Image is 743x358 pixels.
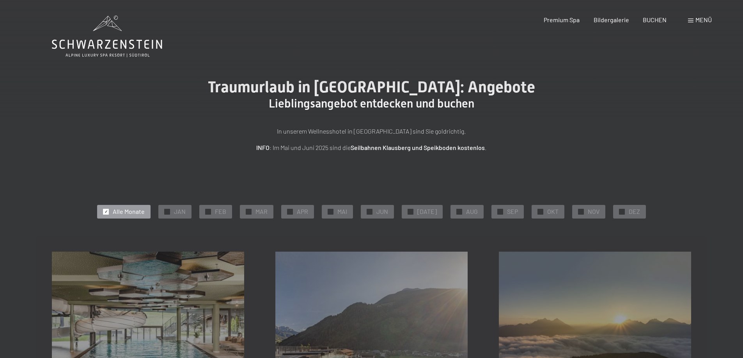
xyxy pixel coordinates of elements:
span: OKT [547,207,559,216]
a: BUCHEN [643,16,667,23]
a: Premium Spa [544,16,580,23]
span: JUN [376,207,388,216]
span: MAR [255,207,268,216]
span: ✓ [329,209,332,214]
span: JAN [174,207,186,216]
span: Alle Monate [113,207,145,216]
span: NOV [588,207,599,216]
span: SEP [507,207,518,216]
span: ✓ [458,209,461,214]
p: In unserem Wellnesshotel in [GEOGRAPHIC_DATA] sind Sie goldrichtig. [177,126,567,136]
span: Menü [695,16,712,23]
span: [DATE] [417,207,437,216]
span: ✓ [580,209,583,214]
a: Bildergalerie [594,16,629,23]
span: ✓ [499,209,502,214]
span: APR [297,207,308,216]
span: Lieblingsangebot entdecken und buchen [269,97,474,110]
span: ✓ [539,209,542,214]
strong: INFO [256,144,270,151]
span: AUG [466,207,478,216]
span: ✓ [409,209,412,214]
span: ✓ [621,209,624,214]
span: FEB [215,207,226,216]
span: ✓ [289,209,292,214]
span: ✓ [247,209,250,214]
span: ✓ [368,209,371,214]
span: ✓ [166,209,169,214]
strong: Seilbahnen Klausberg und Speikboden kostenlos [351,144,485,151]
span: ✓ [105,209,108,214]
span: DEZ [629,207,640,216]
span: MAI [337,207,347,216]
span: Traumurlaub in [GEOGRAPHIC_DATA]: Angebote [208,78,535,96]
p: : Im Mai und Juni 2025 sind die . [177,143,567,153]
span: ✓ [207,209,210,214]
